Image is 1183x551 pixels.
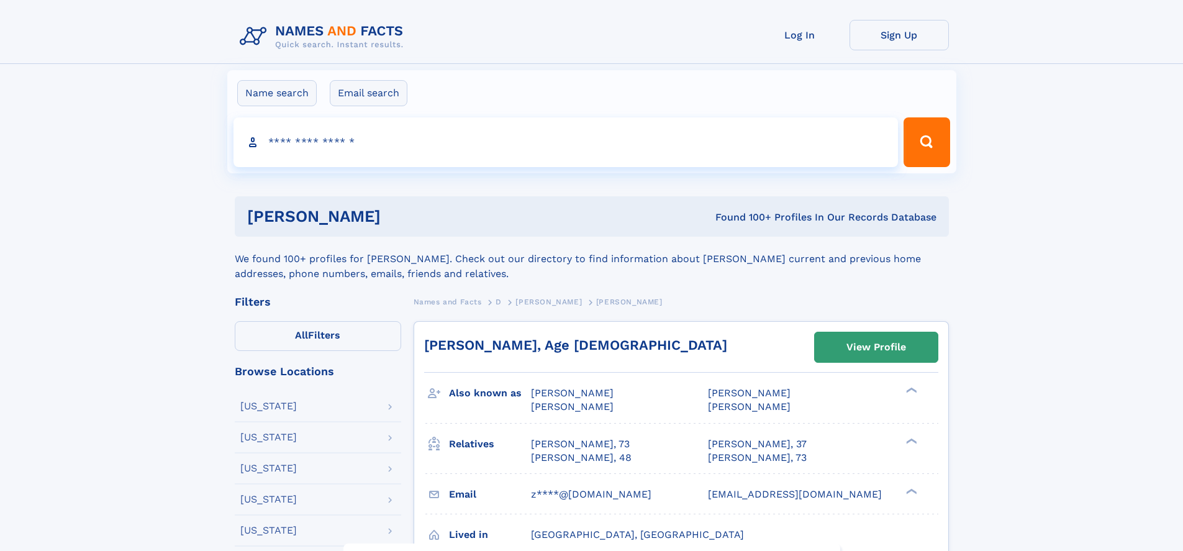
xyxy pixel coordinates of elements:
div: [US_STATE] [240,401,297,411]
h3: Email [449,484,531,505]
span: [PERSON_NAME] [531,401,614,412]
div: [US_STATE] [240,526,297,535]
span: [PERSON_NAME] [708,401,791,412]
label: Filters [235,321,401,351]
div: Filters [235,296,401,307]
a: Sign Up [850,20,949,50]
div: Found 100+ Profiles In Our Records Database [548,211,936,224]
h3: Also known as [449,383,531,404]
a: [PERSON_NAME], 48 [531,451,632,465]
span: [PERSON_NAME] [515,298,582,306]
span: [PERSON_NAME] [531,387,614,399]
img: Logo Names and Facts [235,20,414,53]
label: Email search [330,80,407,106]
div: [US_STATE] [240,432,297,442]
a: Names and Facts [414,294,482,309]
span: All [295,329,308,341]
div: [US_STATE] [240,494,297,504]
div: View Profile [846,333,906,362]
div: We found 100+ profiles for [PERSON_NAME]. Check out our directory to find information about [PERS... [235,237,949,281]
a: [PERSON_NAME], Age [DEMOGRAPHIC_DATA] [424,337,727,353]
a: [PERSON_NAME] [515,294,582,309]
button: Search Button [904,117,950,167]
a: [PERSON_NAME], 73 [708,451,807,465]
span: [EMAIL_ADDRESS][DOMAIN_NAME] [708,488,882,500]
a: [PERSON_NAME], 73 [531,437,630,451]
span: [PERSON_NAME] [708,387,791,399]
a: Log In [750,20,850,50]
div: ❯ [903,487,918,495]
a: View Profile [815,332,938,362]
h1: [PERSON_NAME] [247,209,548,224]
a: [PERSON_NAME], 37 [708,437,807,451]
div: ❯ [903,437,918,445]
h3: Relatives [449,434,531,455]
div: [US_STATE] [240,463,297,473]
label: Name search [237,80,317,106]
h3: Lived in [449,524,531,545]
span: [PERSON_NAME] [596,298,663,306]
input: search input [233,117,899,167]
a: D [496,294,502,309]
div: Browse Locations [235,366,401,377]
div: ❯ [903,386,918,394]
span: [GEOGRAPHIC_DATA], [GEOGRAPHIC_DATA] [531,529,744,540]
span: D [496,298,502,306]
